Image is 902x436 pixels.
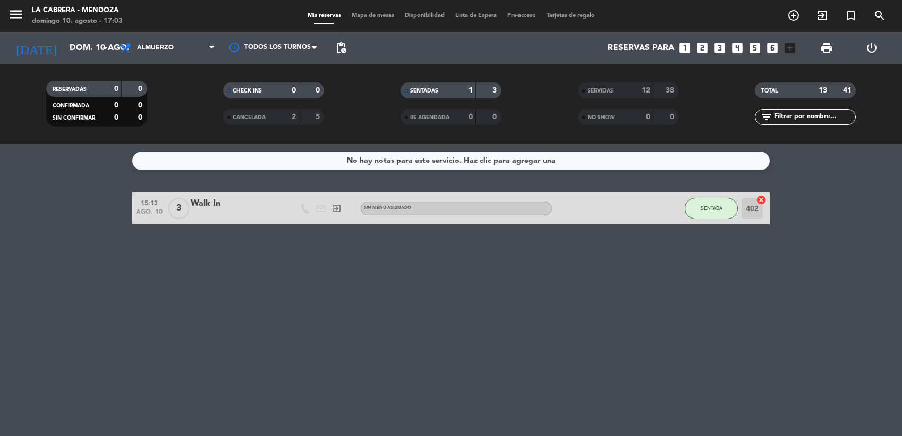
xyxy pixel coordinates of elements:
[302,13,346,19] span: Mis reservas
[646,113,650,121] strong: 0
[666,87,676,94] strong: 38
[335,41,347,54] span: pending_actions
[730,41,744,55] i: looks_4
[588,115,615,120] span: NO SHOW
[346,13,399,19] span: Mapa de mesas
[233,115,266,120] span: CANCELADA
[748,41,762,55] i: looks_5
[469,113,473,121] strong: 0
[99,41,112,54] i: arrow_drop_down
[787,9,800,22] i: add_circle_outline
[685,198,738,219] button: SENTADA
[410,88,438,94] span: SENTADAS
[53,103,89,108] span: CONFIRMADA
[819,87,827,94] strong: 13
[292,113,296,121] strong: 2
[32,5,123,16] div: LA CABRERA - MENDOZA
[756,195,767,205] i: cancel
[541,13,600,19] span: Tarjetas de regalo
[32,16,123,27] div: domingo 10. agosto - 17:03
[8,36,64,60] i: [DATE]
[816,9,829,22] i: exit_to_app
[845,9,857,22] i: turned_in_not
[138,114,144,121] strong: 0
[8,6,24,22] i: menu
[364,206,411,210] span: Sin menú asignado
[136,208,163,221] span: ago. 10
[450,13,502,19] span: Lista de Espera
[114,114,118,121] strong: 0
[316,113,322,121] strong: 5
[678,41,692,55] i: looks_one
[233,88,262,94] span: CHECK INS
[168,198,189,219] span: 3
[783,41,797,55] i: add_box
[873,9,886,22] i: search
[138,102,144,109] strong: 0
[761,88,778,94] span: TOTAL
[332,204,342,213] i: exit_to_app
[502,13,541,19] span: Pre-acceso
[8,6,24,26] button: menu
[410,115,449,120] span: RE AGENDADA
[137,44,174,52] span: Almuerzo
[608,43,674,53] span: Reservas para
[114,102,118,109] strong: 0
[399,13,450,19] span: Disponibilidad
[53,115,95,121] span: SIN CONFIRMAR
[865,41,878,54] i: power_settings_new
[191,197,281,211] div: Walk In
[492,87,499,94] strong: 3
[670,113,676,121] strong: 0
[53,87,87,92] span: RESERVADAS
[136,196,163,208] span: 15:13
[713,41,727,55] i: looks_3
[114,85,118,93] strong: 0
[773,111,855,123] input: Filtrar por nombre...
[347,155,556,167] div: No hay notas para este servicio. Haz clic para agregar una
[820,41,833,54] span: print
[588,88,614,94] span: SERVIDAS
[492,113,499,121] strong: 0
[469,87,473,94] strong: 1
[760,111,773,123] i: filter_list
[138,85,144,93] strong: 0
[843,87,854,94] strong: 41
[849,32,895,64] div: LOG OUT
[642,87,650,94] strong: 12
[695,41,709,55] i: looks_two
[292,87,296,94] strong: 0
[765,41,779,55] i: looks_6
[701,205,722,211] span: SENTADA
[316,87,322,94] strong: 0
